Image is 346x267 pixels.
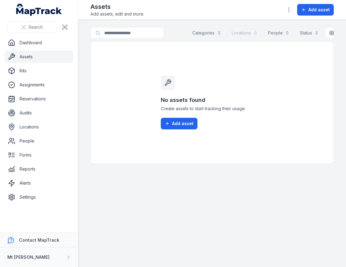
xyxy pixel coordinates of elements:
span: Create assets to start tracking their usage. [161,106,263,112]
span: Add asset [308,7,330,13]
a: Locations [5,121,73,133]
a: Dashboard [5,37,73,49]
span: Add assets, edit and more. [90,11,144,17]
button: People [264,27,293,39]
a: Alerts [5,177,73,189]
strong: Mt [PERSON_NAME] [7,254,50,260]
button: Add asset [297,4,334,16]
a: Forms [5,149,73,161]
span: Search [28,24,43,30]
button: Add asset [161,118,197,129]
button: Search [7,21,57,33]
strong: Contact MapTrack [19,237,59,243]
a: People [5,135,73,147]
span: Add asset [172,121,193,127]
h2: Assets [90,2,144,11]
button: Status [296,27,323,39]
a: Reports [5,163,73,175]
a: Reservations [5,93,73,105]
a: MapTrack [16,4,62,16]
a: Assignments [5,79,73,91]
a: Audits [5,107,73,119]
a: Kits [5,65,73,77]
button: Categories [188,27,225,39]
a: Settings [5,191,73,203]
a: Assets [5,51,73,63]
h3: No assets found [161,96,263,104]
